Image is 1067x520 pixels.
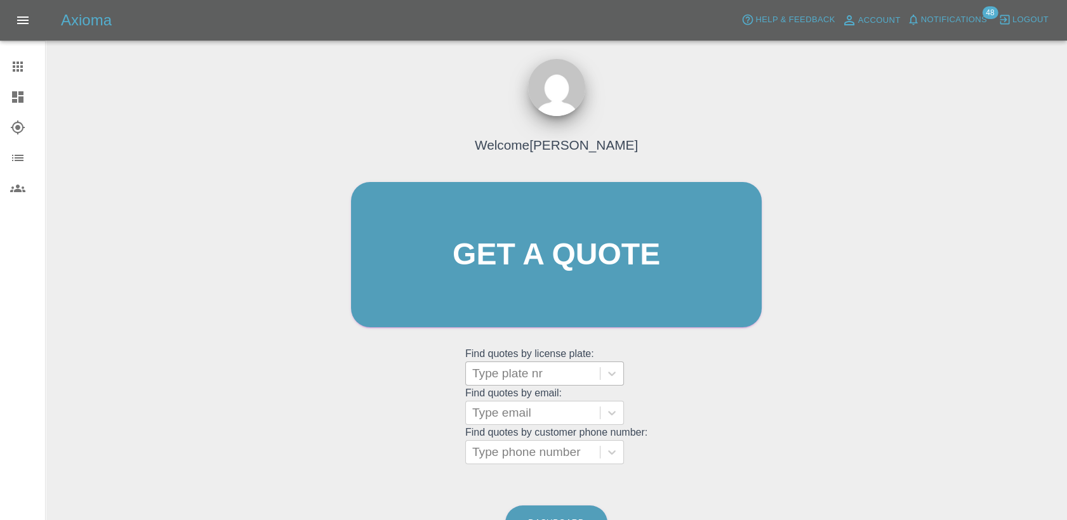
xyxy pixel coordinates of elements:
[858,13,901,28] span: Account
[738,10,838,30] button: Help & Feedback
[475,135,638,155] h4: Welcome [PERSON_NAME]
[8,5,38,36] button: Open drawer
[982,6,998,19] span: 48
[465,387,647,425] grid: Find quotes by email:
[465,427,647,464] grid: Find quotes by customer phone number:
[1012,13,1049,27] span: Logout
[465,348,647,386] grid: Find quotes by license plate:
[528,59,585,116] img: ...
[921,13,987,27] span: Notifications
[61,10,112,30] h5: Axioma
[904,10,990,30] button: Notifications
[351,182,762,327] a: Get a quote
[995,10,1052,30] button: Logout
[755,13,835,27] span: Help & Feedback
[838,10,904,30] a: Account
